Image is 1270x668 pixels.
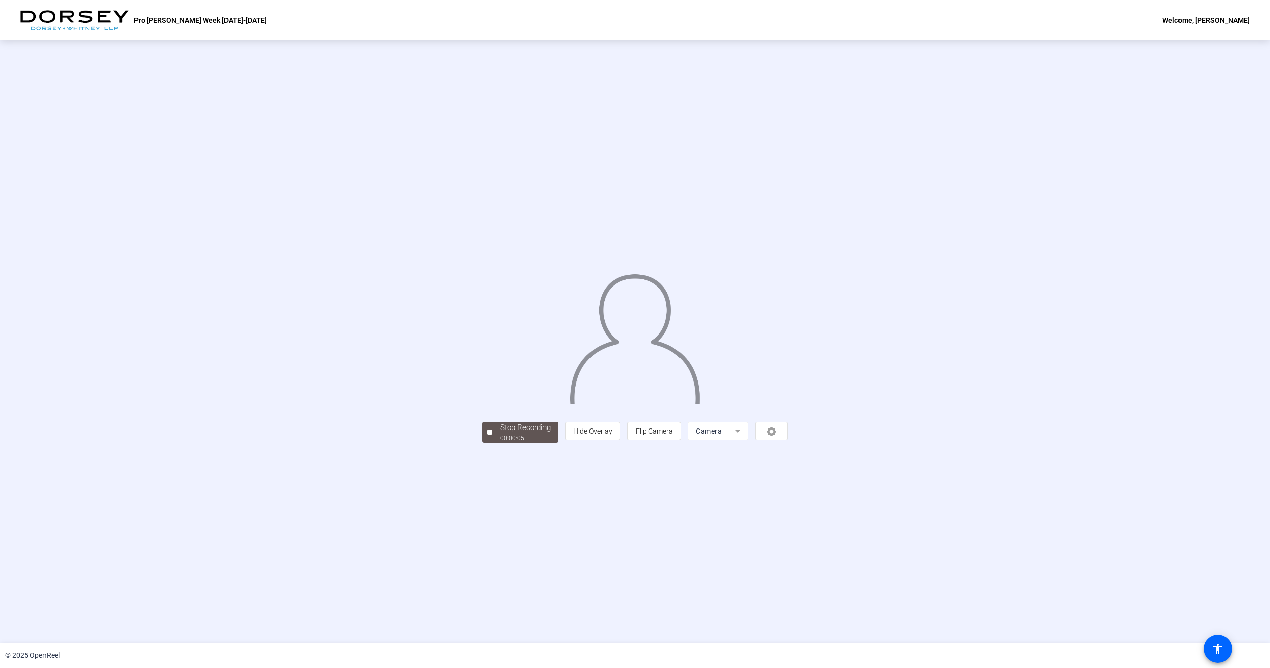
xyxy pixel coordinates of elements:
button: Hide Overlay [565,422,620,440]
span: Hide Overlay [573,427,612,435]
img: overlay [569,266,701,404]
div: Welcome, [PERSON_NAME] [1162,14,1250,26]
button: Flip Camera [627,422,681,440]
p: Pro [PERSON_NAME] Week [DATE]-[DATE] [134,14,267,26]
span: Flip Camera [636,427,673,435]
div: 00:00:05 [500,434,551,443]
button: Stop Recording00:00:05 [482,422,558,443]
img: OpenReel logo [20,10,129,30]
div: © 2025 OpenReel [5,650,60,661]
mat-icon: accessibility [1212,643,1224,655]
div: Stop Recording [500,422,551,434]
